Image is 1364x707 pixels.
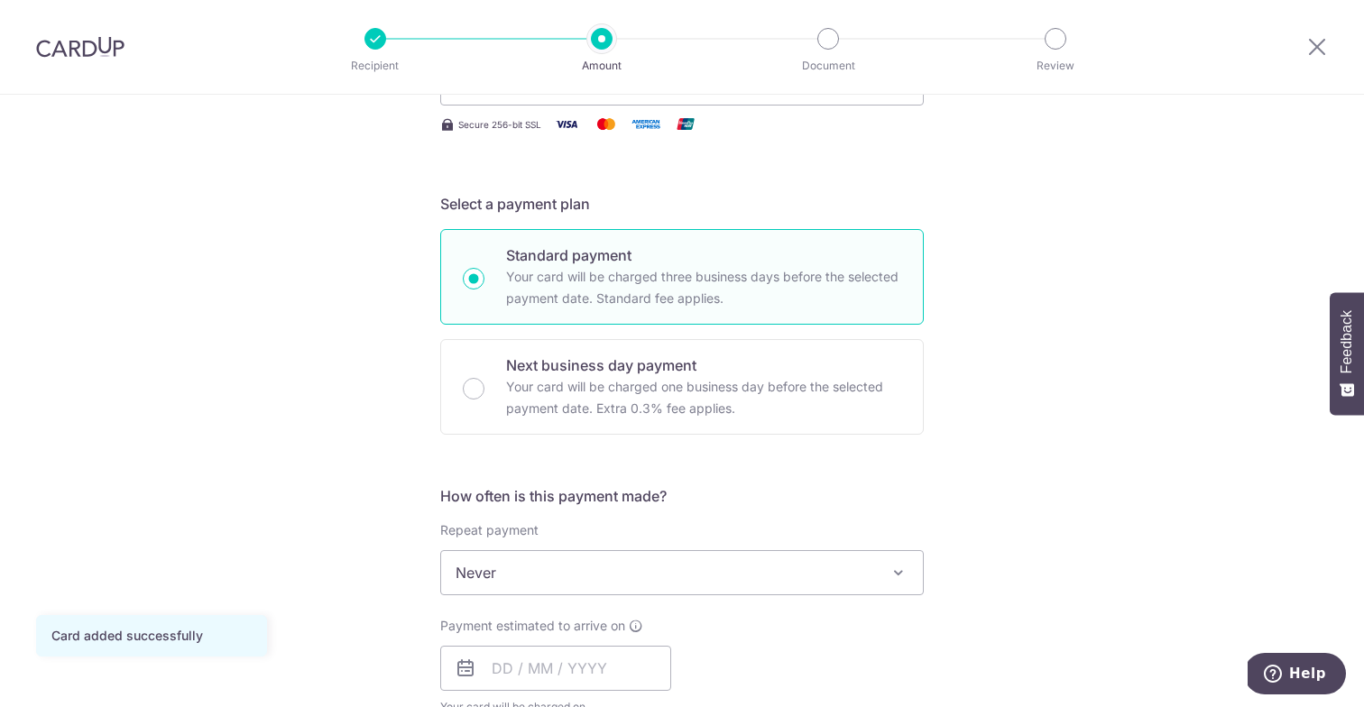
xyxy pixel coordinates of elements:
h5: How often is this payment made? [440,485,924,507]
span: Secure 256-bit SSL [458,117,541,132]
p: Next business day payment [506,354,901,376]
p: Amount [535,57,668,75]
h5: Select a payment plan [440,193,924,215]
img: Visa [548,113,585,135]
p: Standard payment [506,244,901,266]
input: DD / MM / YYYY [440,646,671,691]
p: Your card will be charged three business days before the selected payment date. Standard fee appl... [506,266,901,309]
span: Payment estimated to arrive on [440,617,625,635]
p: Review [989,57,1122,75]
img: American Express [628,113,664,135]
img: CardUp [36,36,124,58]
button: Feedback - Show survey [1330,292,1364,415]
img: Mastercard [588,113,624,135]
p: Document [761,57,895,75]
label: Repeat payment [440,521,539,539]
div: Card added successfully [51,627,252,645]
span: Feedback [1339,310,1355,373]
p: Your card will be charged one business day before the selected payment date. Extra 0.3% fee applies. [506,376,901,419]
iframe: Opens a widget where you can find more information [1248,653,1346,698]
span: Never [441,551,923,594]
img: Union Pay [668,113,704,135]
span: Never [440,550,924,595]
p: Recipient [309,57,442,75]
